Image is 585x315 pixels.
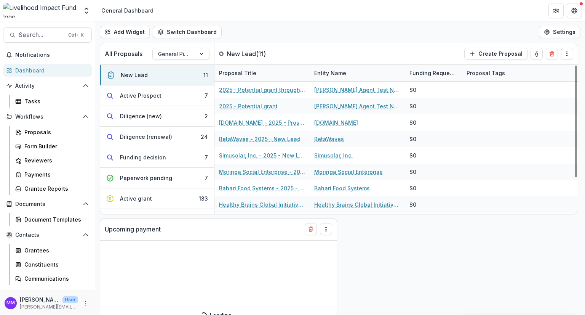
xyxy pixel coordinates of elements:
[3,49,92,61] button: Notifications
[310,65,405,81] div: Entity Name
[314,119,358,127] a: [DOMAIN_NAME]
[314,201,400,209] a: Healthy Brains Global Initiative Inc
[464,48,527,60] button: Create Proposal
[310,69,351,77] div: Entity Name
[3,64,92,77] a: Dashboard
[24,185,86,193] div: Grantee Reports
[219,151,305,159] a: Simusolar, Inc. - 2025 - New Lead
[62,296,78,303] p: User
[409,119,416,127] div: $0
[24,97,86,105] div: Tasks
[100,127,214,147] button: Diligence (renewal)24
[409,86,416,94] div: $0
[120,133,172,141] div: Diligence (renewal)
[205,92,208,100] div: 7
[12,126,92,138] a: Proposals
[81,3,92,18] button: Open entity switcher
[100,65,214,85] button: New Lead11
[205,112,208,120] div: 2
[121,71,148,79] div: New Lead
[3,198,92,210] button: Open Documents
[12,168,92,181] a: Payments
[12,182,92,195] a: Grantee Reports
[67,31,85,39] div: Ctrl + K
[539,26,580,38] button: Settings
[219,86,305,94] a: 2025 - Potential grant through ChatGPT Agent
[24,215,86,223] div: Document Templates
[3,3,78,18] img: Livelihood Impact Fund logo
[153,26,222,38] button: Switch Dashboard
[214,65,310,81] div: Proposal Title
[548,3,564,18] button: Partners
[100,147,214,168] button: Funding decision7
[120,92,161,100] div: Active Prospect
[12,95,92,108] a: Tasks
[320,223,332,235] button: Drag
[219,201,305,209] a: Healthy Brains Global Initiative Inc - 2025 - New Lead
[12,272,92,285] a: Communications
[20,296,59,304] p: [PERSON_NAME]
[305,223,317,235] button: Delete card
[409,151,416,159] div: $0
[6,301,15,305] div: Miriam Mwangi
[100,106,214,127] button: Diligence (new)2
[12,154,92,167] a: Reviewers
[205,153,208,161] div: 7
[531,48,543,60] button: toggle-assigned-to-me
[98,5,157,16] nav: breadcrumb
[15,114,80,120] span: Workflows
[405,65,462,81] div: Funding Requested
[3,111,92,123] button: Open Workflows
[24,128,86,136] div: Proposals
[100,26,150,38] button: Add Widget
[105,225,161,234] p: Upcoming payment
[24,170,86,178] div: Payments
[462,65,557,81] div: Proposal Tags
[546,48,558,60] button: Delete card
[101,6,153,14] div: General Dashboard
[15,201,80,207] span: Documents
[3,288,92,300] button: Open Data & Reporting
[219,102,278,110] a: 2025 - Potential grant
[100,168,214,188] button: Paperwork pending7
[15,52,89,58] span: Notifications
[12,258,92,271] a: Constituents
[12,244,92,257] a: Grantees
[100,188,214,209] button: Active grant133
[409,201,416,209] div: $0
[219,135,300,143] a: BetaWaves - 2025 - New Lead
[15,232,80,238] span: Contacts
[314,135,344,143] a: BetaWaves
[314,168,383,176] a: Moringa Social Enterprise
[120,174,172,182] div: Paperwork pending
[120,153,166,161] div: Funding decision
[120,112,162,120] div: Diligence (new)
[314,184,370,192] a: Bahari Food Systems
[3,229,92,241] button: Open Contacts
[227,49,284,58] p: New Lead ( 11 )
[20,304,78,310] p: [PERSON_NAME][EMAIL_ADDRESS][DOMAIN_NAME]
[15,83,80,89] span: Activity
[19,31,64,39] span: Search...
[201,133,208,141] div: 24
[24,142,86,150] div: Form Builder
[15,66,86,74] div: Dashboard
[219,168,305,176] a: Moringa Social Enterprise - 2025 - New Lead
[219,119,305,127] a: [DOMAIN_NAME] - 2025 - Prospect
[24,156,86,164] div: Reviewers
[199,194,208,202] div: 133
[12,213,92,226] a: Document Templates
[3,80,92,92] button: Open Activity
[24,246,86,254] div: Grantees
[314,151,353,159] a: Simusolar, Inc.
[120,194,152,202] div: Active grant
[24,260,86,268] div: Constituents
[409,184,416,192] div: $0
[12,140,92,153] a: Form Builder
[561,48,573,60] button: Drag
[214,69,261,77] div: Proposal Title
[462,69,510,77] div: Proposal Tags
[105,49,142,58] p: All Proposals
